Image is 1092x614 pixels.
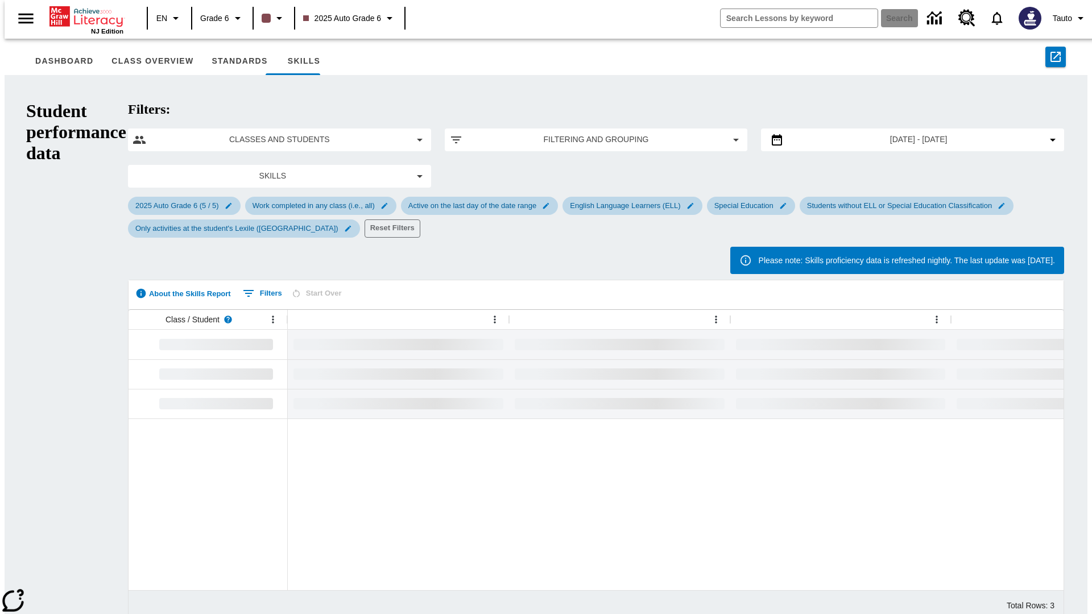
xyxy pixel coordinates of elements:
[800,197,1014,215] div: Edit Students without ELL or Special Education Classification filter selected submenu item
[1007,600,1054,611] div: Total Rows: 3
[1019,7,1041,30] img: Avatar
[472,134,721,146] span: Filtering and Grouping
[766,133,1060,147] button: Select the date range menu item
[952,3,982,34] a: Resource Center, Will open in new tab
[563,201,687,210] span: English Language Learners (ELL)
[151,8,188,28] button: Language: EN, Select a language
[449,133,743,147] button: Apply filters menu item
[721,9,878,27] input: search field
[196,8,249,28] button: Grade: Grade 6, Select a grade
[920,3,952,34] a: Data Center
[1045,47,1066,67] button: Export to CSV
[264,311,282,328] button: Open Menu
[982,3,1012,33] a: Notifications
[129,224,345,233] span: Only activities at the student's Lexile ([GEOGRAPHIC_DATA])
[155,134,404,146] span: Classes and Students
[402,201,543,210] span: Active on the last day of the date range
[200,13,229,24] span: Grade 6
[562,197,702,215] div: Edit English Language Learners (ELL) filter selected submenu item
[128,219,360,238] div: Edit Only activities at the student's Lexile (Reading) filter selected submenu item
[800,201,999,210] span: Students without ELL or Special Education Classification
[1012,3,1048,33] button: Select a new avatar
[128,197,241,215] div: Edit 2025 Auto Grade 6 (5 / 5) filter selected submenu item
[26,48,102,75] button: Dashboard
[131,285,235,302] button: About the Skills Report
[246,201,382,210] span: Work completed in any class (i.e., all)
[303,13,382,24] span: 2025 Auto Grade 6
[149,287,231,300] span: About the Skills Report
[133,133,427,147] button: Select classes and students menu item
[708,201,780,210] span: Special Education
[1048,8,1092,28] button: Profile/Settings
[486,311,503,328] button: Open Menu
[129,201,226,210] span: 2025 Auto Grade 6 (5 / 5)
[49,4,123,35] div: Home
[156,13,167,24] span: EN
[166,314,220,325] span: Class / Student
[102,48,202,75] button: Class Overview
[240,284,285,302] button: Show filters
[26,101,126,610] h1: Student performance data
[299,8,402,28] button: Class: 2025 Auto Grade 6, Select your class
[133,169,427,183] button: Select skills menu item
[245,197,396,215] div: Edit Work completed in any class (i.e., all) filter selected submenu item
[759,250,1055,271] div: Please note: Skills proficiency data is refreshed nightly. The last update was [DATE].
[707,197,795,215] div: Edit Special Education filter selected submenu item
[708,311,725,328] button: Open Menu
[276,48,331,75] button: Skills
[401,197,558,215] div: Edit Active on the last day of the date range filter selected submenu item
[1053,13,1072,24] span: Tauto
[1046,133,1060,147] svg: Collapse Date Range Filter
[9,2,43,35] button: Open side menu
[890,134,948,146] span: [DATE] - [DATE]
[928,311,945,328] button: Open Menu
[128,102,1064,117] h2: Filters:
[257,8,291,28] button: Class color is dark brown. Change class color
[142,170,404,182] span: Skills
[220,311,237,328] button: Read more about Class / Student
[202,48,276,75] button: Standards
[91,28,123,35] span: NJ Edition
